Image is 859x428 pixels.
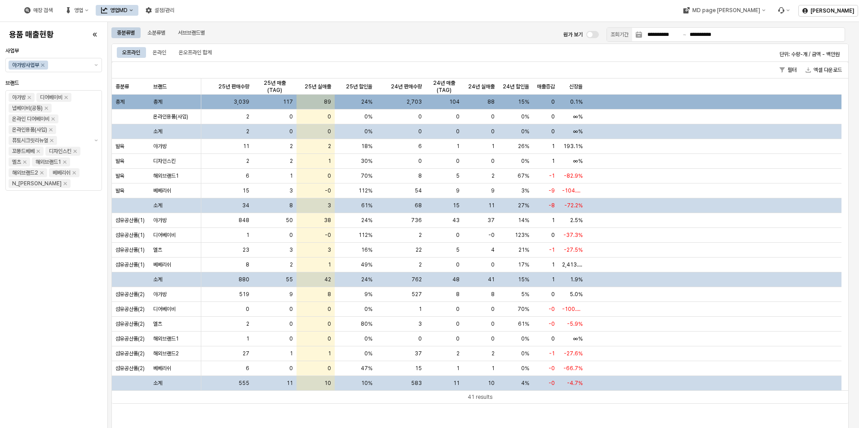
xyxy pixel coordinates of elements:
[361,246,372,253] span: 16%
[552,143,555,150] span: 1
[415,350,422,357] span: 37
[491,246,495,253] span: 4
[798,5,858,17] button: [PERSON_NAME]
[364,113,372,120] span: 0%
[418,320,422,328] span: 3
[153,365,171,372] span: 베베리쉬
[173,27,210,38] div: 서브브랜드별
[552,217,555,224] span: 1
[147,47,172,58] div: 온라인
[239,291,249,298] span: 519
[416,246,422,253] span: 22
[487,98,495,105] span: 88
[562,261,583,268] span: 2,413.9%
[364,350,372,357] span: 0%
[96,5,138,16] button: 영업MD
[491,113,495,120] span: 0
[290,261,293,268] span: 2
[411,217,422,224] span: 736
[412,291,422,298] span: 527
[328,202,331,209] span: 3
[359,187,372,194] span: 112%
[772,5,795,16] div: Menu item 6
[361,157,372,165] span: 30%
[289,291,293,298] span: 9
[452,276,460,283] span: 48
[491,291,495,298] span: 8
[802,65,846,75] button: 엑셀 다운로드
[108,22,859,428] main: App Frame
[412,276,422,283] span: 762
[246,231,249,239] span: 1
[257,79,293,94] span: 25년 매출 (TAG)
[142,27,171,38] div: 소분류별
[12,125,47,134] div: 온라인용품(사입)
[140,5,180,16] button: 설정/관리
[111,27,140,38] div: 중분류별
[64,96,68,99] div: Remove 디어베이비
[12,61,39,70] div: 아가방사업부
[328,246,331,253] span: 3
[63,160,66,164] div: Remove 해외브랜드1
[147,27,165,38] div: 소분류별
[456,231,460,239] span: 0
[41,63,44,67] div: Remove 아가방사업부
[419,306,422,313] span: 1
[456,143,460,150] span: 1
[286,217,293,224] span: 50
[115,143,124,150] span: 발육
[324,217,331,224] span: 38
[153,231,176,239] span: 디어베이비
[73,149,77,153] div: Remove 디자인스킨
[563,31,583,38] span: 원가 보기
[328,306,331,313] span: 0
[391,83,422,90] span: 24년 판매수량
[491,335,495,342] span: 0
[49,128,53,131] div: Remove 온라인용품(사입)
[518,202,529,209] span: 27%
[115,187,124,194] span: 발육
[35,157,61,166] div: 해외브랜드1
[153,172,179,179] span: 해외브랜드1
[488,276,495,283] span: 41
[243,143,249,150] span: 11
[179,47,212,58] div: 온오프라인 합계
[551,291,555,298] span: 0
[564,172,583,179] span: -82.9%
[537,83,555,90] span: 매출증감
[49,147,71,156] div: 디자인스킨
[488,231,495,239] span: -0
[491,172,495,179] span: 2
[551,231,555,239] span: 0
[289,306,293,313] span: 0
[72,171,76,175] div: Remove 베베리쉬
[289,202,293,209] span: 8
[521,187,529,194] span: 3%
[40,93,62,102] div: 디어베이비
[60,5,94,16] div: 영업
[115,365,145,372] span: 섬유공산품(2)
[12,168,38,177] div: 해외브랜드2
[418,128,422,135] span: 0
[359,231,372,239] span: 112%
[328,365,331,372] span: 0
[551,98,555,105] span: 0
[328,335,331,342] span: 0
[573,157,583,165] span: ∞%
[364,291,372,298] span: 9%
[12,114,49,123] div: 온라인 디어베이비
[491,320,495,328] span: 0
[234,98,249,105] span: 3,039
[33,7,53,13] div: 매장 검색
[115,157,124,165] span: 발육
[9,30,54,39] h4: 용품 매출현황
[518,306,529,313] span: 70%
[153,83,167,90] span: 브랜드
[491,261,495,268] span: 0
[521,128,529,135] span: 0%
[328,157,331,165] span: 1
[361,202,372,209] span: 61%
[456,291,460,298] span: 8
[570,291,583,298] span: 5.0%
[115,172,124,179] span: 발육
